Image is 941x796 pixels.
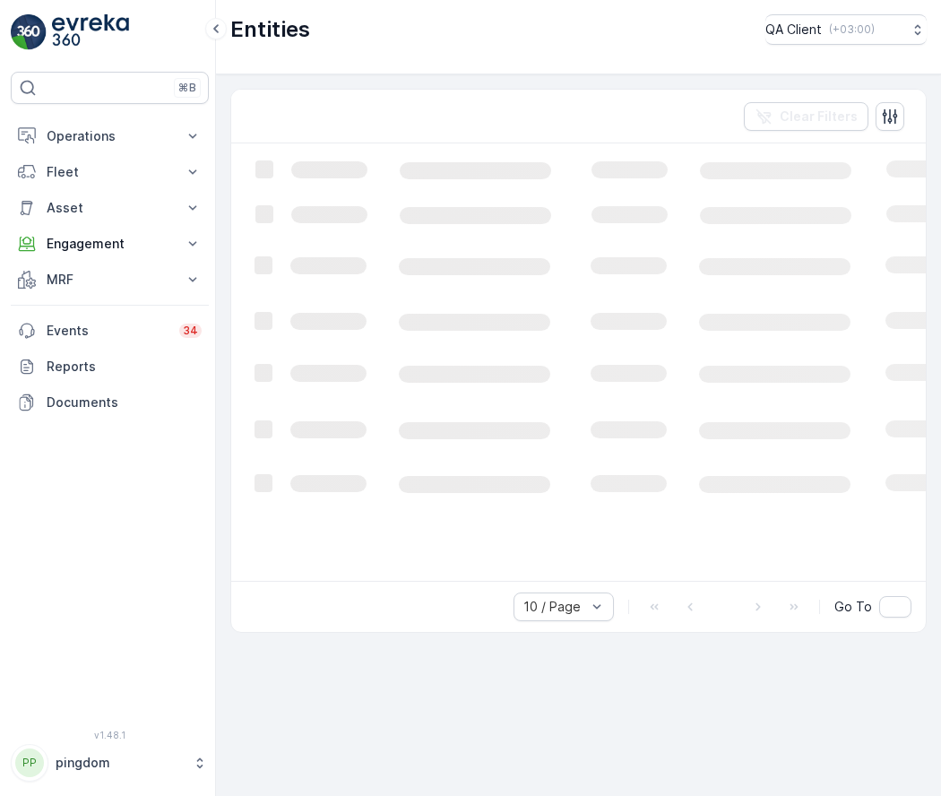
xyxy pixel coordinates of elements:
button: Fleet [11,154,209,190]
p: ( +03:00 ) [829,22,875,37]
img: logo [11,14,47,50]
button: Asset [11,190,209,226]
p: Operations [47,127,173,145]
p: Events [47,322,168,340]
div: PP [15,748,44,777]
p: QA Client [765,21,822,39]
img: logo_light-DOdMpM7g.png [52,14,129,50]
button: PPpingdom [11,744,209,782]
button: Operations [11,118,209,154]
a: Events34 [11,313,209,349]
p: Fleet [47,163,173,181]
button: Engagement [11,226,209,262]
p: Asset [47,199,173,217]
p: Reports [47,358,202,376]
p: ⌘B [178,81,196,95]
a: Reports [11,349,209,385]
span: v 1.48.1 [11,730,209,740]
a: Documents [11,385,209,420]
p: 34 [183,324,198,338]
p: Clear Filters [780,108,858,125]
p: MRF [47,271,173,289]
p: Engagement [47,235,173,253]
p: Documents [47,394,202,411]
span: Go To [834,598,872,616]
button: Clear Filters [744,102,868,131]
p: Entities [230,15,310,44]
button: QA Client(+03:00) [765,14,927,45]
p: pingdom [56,754,184,772]
button: MRF [11,262,209,298]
